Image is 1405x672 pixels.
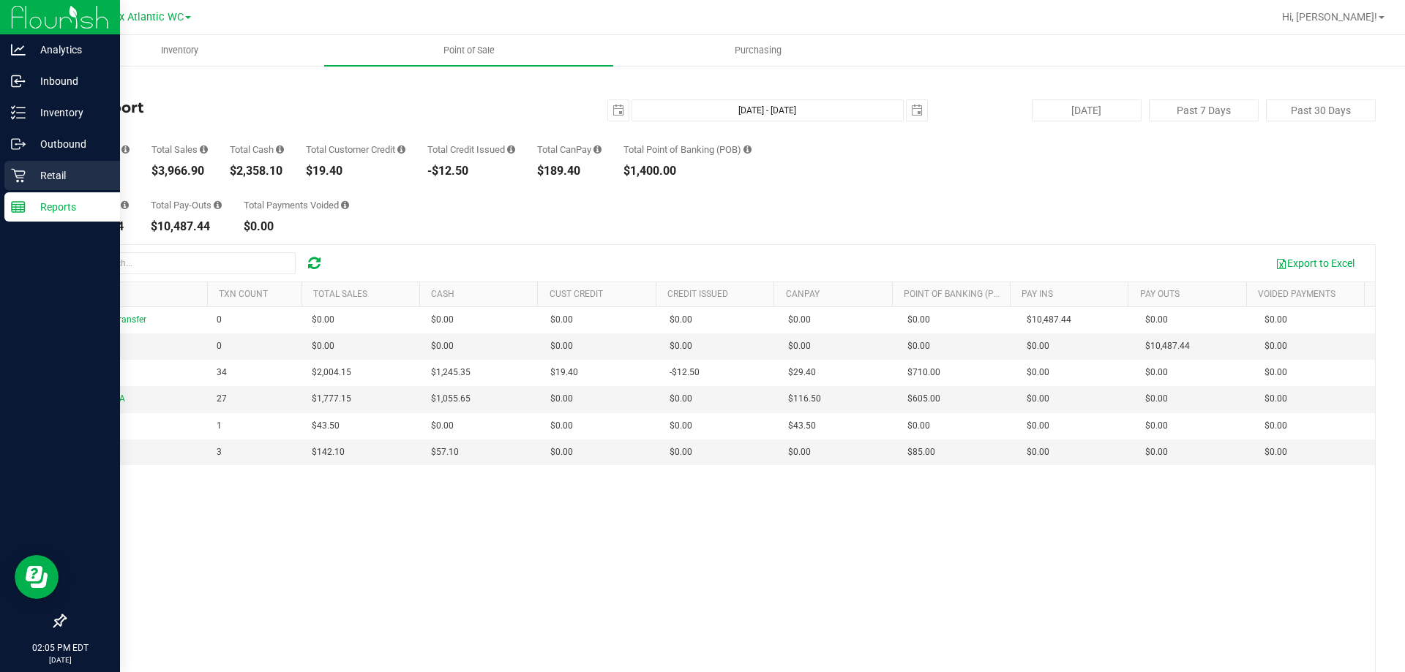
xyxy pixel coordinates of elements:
[1264,339,1287,353] span: $0.00
[217,419,222,433] span: 1
[11,105,26,120] inline-svg: Inventory
[1145,445,1168,459] span: $0.00
[788,419,816,433] span: $43.50
[786,289,820,299] a: CanPay
[550,339,573,353] span: $0.00
[1027,392,1049,406] span: $0.00
[907,445,935,459] span: $85.00
[217,392,227,406] span: 27
[670,419,692,433] span: $0.00
[312,313,334,327] span: $0.00
[788,313,811,327] span: $0.00
[670,339,692,353] span: $0.00
[431,445,459,459] span: $57.10
[743,145,752,154] i: Sum of the successful, non-voided point-of-banking payment transaction amounts, both via payment ...
[217,339,222,353] span: 0
[7,654,113,665] p: [DATE]
[26,72,113,90] p: Inbound
[1027,366,1049,380] span: $0.00
[608,100,629,121] span: select
[1264,445,1287,459] span: $0.00
[623,145,752,154] div: Total Point of Banking (POB)
[108,11,184,23] span: Jax Atlantic WC
[907,392,940,406] span: $605.00
[1145,339,1190,353] span: $10,487.44
[217,445,222,459] span: 3
[670,392,692,406] span: $0.00
[1145,366,1168,380] span: $0.00
[1264,419,1287,433] span: $0.00
[613,35,902,66] a: Purchasing
[1282,11,1377,23] span: Hi, [PERSON_NAME]!
[593,145,602,154] i: Sum of all successful, non-voided payment transaction amounts using CanPay (as well as manual Can...
[550,419,573,433] span: $0.00
[35,35,324,66] a: Inventory
[26,104,113,121] p: Inventory
[219,289,268,299] a: TXN Count
[141,44,218,57] span: Inventory
[907,339,930,353] span: $0.00
[76,252,296,274] input: Search...
[1145,392,1168,406] span: $0.00
[121,145,130,154] i: Count of all successful payment transactions, possibly including voids, refunds, and cash-back fr...
[1032,99,1142,121] button: [DATE]
[427,165,515,177] div: -$12.50
[1266,99,1376,121] button: Past 30 Days
[1027,419,1049,433] span: $0.00
[507,145,515,154] i: Sum of all successful refund transaction amounts from purchase returns resulting in account credi...
[230,165,284,177] div: $2,358.10
[670,366,700,380] span: -$12.50
[907,313,930,327] span: $0.00
[11,168,26,183] inline-svg: Retail
[424,44,514,57] span: Point of Sale
[788,445,811,459] span: $0.00
[26,41,113,58] p: Analytics
[1027,339,1049,353] span: $0.00
[64,99,501,116] h4: Till Report
[1149,99,1259,121] button: Past 7 Days
[151,145,208,154] div: Total Sales
[788,392,821,406] span: $116.50
[312,339,334,353] span: $0.00
[907,366,940,380] span: $710.00
[313,289,367,299] a: Total Sales
[431,339,454,353] span: $0.00
[788,339,811,353] span: $0.00
[217,313,222,327] span: 0
[306,165,405,177] div: $19.40
[11,200,26,214] inline-svg: Reports
[230,145,284,154] div: Total Cash
[306,145,405,154] div: Total Customer Credit
[550,289,603,299] a: Cust Credit
[907,419,930,433] span: $0.00
[11,42,26,57] inline-svg: Analytics
[312,366,351,380] span: $2,004.15
[324,35,613,66] a: Point of Sale
[1258,289,1335,299] a: Voided Payments
[427,145,515,154] div: Total Credit Issued
[11,74,26,88] inline-svg: Inbound
[151,165,208,177] div: $3,966.90
[200,145,208,154] i: Sum of all successful, non-voided payment transaction amounts (excluding tips and transaction fee...
[550,366,578,380] span: $19.40
[1266,251,1364,276] button: Export to Excel
[1264,366,1287,380] span: $0.00
[11,137,26,151] inline-svg: Outbound
[907,100,927,121] span: select
[431,289,454,299] a: Cash
[312,445,345,459] span: $142.10
[431,366,471,380] span: $1,245.35
[26,167,113,184] p: Retail
[151,200,222,210] div: Total Pay-Outs
[26,198,113,216] p: Reports
[1027,445,1049,459] span: $0.00
[431,392,471,406] span: $1,055.65
[217,366,227,380] span: 34
[15,555,59,599] iframe: Resource center
[214,200,222,210] i: Sum of all cash pay-outs removed from tills within the date range.
[26,135,113,153] p: Outbound
[7,641,113,654] p: 02:05 PM EDT
[431,419,454,433] span: $0.00
[1264,392,1287,406] span: $0.00
[537,145,602,154] div: Total CanPay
